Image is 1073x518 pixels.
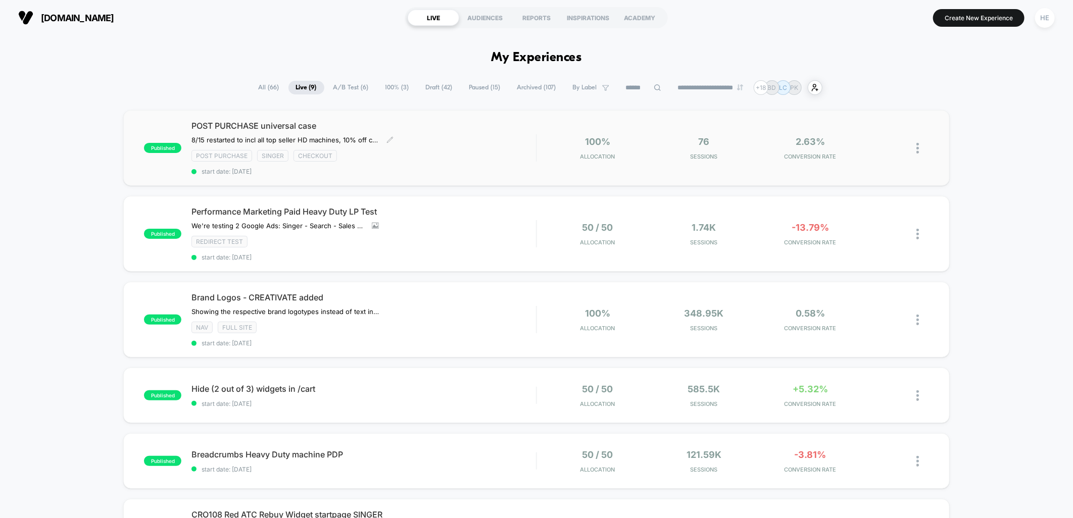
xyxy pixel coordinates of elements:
[191,307,379,316] span: Showing the respective brand logotypes instead of text in tabs
[653,239,755,246] span: Sessions
[653,400,755,407] span: Sessions
[760,153,861,160] span: CONVERSION RATE
[760,325,861,332] span: CONVERSION RATE
[191,400,536,407] span: start date: [DATE]
[191,449,536,459] span: Breadcrumbs Heavy Duty machine PDP
[191,222,364,230] span: We're testing 2 Google Ads: Singer - Search - Sales - Heavy Duty - Nonbrand and SINGER - PMax - H...
[573,84,597,91] span: By Label
[792,222,829,233] span: -13.79%
[459,10,511,26] div: AUDIENCES
[218,322,257,333] span: Full site
[251,81,287,94] span: All ( 66 )
[144,229,181,239] span: published
[191,236,248,247] span: Redirect Test
[585,136,610,147] span: 100%
[916,143,919,153] img: close
[653,466,755,473] span: Sessions
[191,292,536,302] span: Brand Logos - CREATIVATE added
[687,449,721,460] span: 121.59k
[510,81,564,94] span: Archived ( 107 )
[699,136,710,147] span: 76
[916,390,919,401] img: close
[790,84,798,91] p: PK
[916,315,919,325] img: close
[257,150,288,162] span: Singer
[685,308,724,319] span: 348.95k
[191,253,536,261] span: start date: [DATE]
[692,222,716,233] span: 1.74k
[1032,8,1058,28] button: HE
[760,466,861,473] span: CONVERSION RATE
[916,229,919,239] img: close
[144,143,181,153] span: published
[754,80,768,95] div: + 18
[580,466,615,473] span: Allocation
[768,84,776,91] p: BD
[737,84,743,90] img: end
[326,81,376,94] span: A/B Test ( 6 )
[1035,8,1055,28] div: HE
[191,206,536,217] span: Performance Marketing Paid Heavy Duty LP Test
[41,13,114,23] span: [DOMAIN_NAME]
[294,150,337,162] span: checkout
[796,136,825,147] span: 2.63%
[585,308,610,319] span: 100%
[191,465,536,473] span: start date: [DATE]
[144,315,181,325] span: published
[614,10,665,26] div: ACADEMY
[582,222,613,233] span: 50 / 50
[191,339,536,347] span: start date: [DATE]
[933,9,1025,27] button: Create New Experience
[779,84,787,91] p: LC
[18,10,33,25] img: Visually logo
[582,449,613,460] span: 50 / 50
[144,390,181,400] span: published
[760,400,861,407] span: CONVERSION RATE
[760,239,861,246] span: CONVERSION RATE
[191,136,379,144] span: 8/15 restarted to incl all top seller HD machines, 10% off case0% CR when we have 0% discount8/1 ...
[144,456,181,466] span: published
[580,239,615,246] span: Allocation
[191,121,536,131] span: POST PURCHASE universal case
[492,50,582,65] h1: My Experiences
[793,384,828,394] span: +5.32%
[418,81,460,94] span: Draft ( 42 )
[796,308,825,319] span: 0.58%
[191,322,213,333] span: NAV
[191,168,536,175] span: start date: [DATE]
[191,384,536,394] span: Hide (2 out of 3) widgets in /cart
[562,10,614,26] div: INSPIRATIONS
[580,325,615,332] span: Allocation
[288,81,324,94] span: Live ( 9 )
[916,456,919,467] img: close
[15,10,117,26] button: [DOMAIN_NAME]
[653,325,755,332] span: Sessions
[408,10,459,26] div: LIVE
[653,153,755,160] span: Sessions
[580,400,615,407] span: Allocation
[511,10,562,26] div: REPORTS
[580,153,615,160] span: Allocation
[582,384,613,394] span: 50 / 50
[191,150,252,162] span: Post Purchase
[378,81,417,94] span: 100% ( 3 )
[795,449,826,460] span: -3.81%
[688,384,720,394] span: 585.5k
[462,81,508,94] span: Paused ( 15 )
